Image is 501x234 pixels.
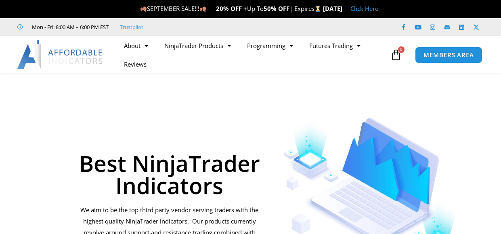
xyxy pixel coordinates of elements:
[140,6,147,12] img: 🍂
[398,46,405,53] span: 0
[75,152,264,196] h1: Best NinjaTrader Indicators
[156,36,239,55] a: NinjaTrader Products
[216,4,247,13] strong: 20% OFF +
[116,55,155,73] a: Reviews
[120,22,143,32] a: Trustpilot
[315,6,321,12] img: ⌛
[116,36,388,73] nav: Menu
[30,22,109,32] span: Mon - Fri: 8:00 AM – 6:00 PM EST
[239,36,301,55] a: Programming
[301,36,369,55] a: Futures Trading
[200,6,206,12] img: 🍂
[350,4,378,13] a: Click Here
[116,36,156,55] a: About
[378,43,414,67] a: 0
[415,47,482,63] a: MEMBERS AREA
[17,40,104,69] img: LogoAI | Affordable Indicators – NinjaTrader
[423,52,474,58] span: MEMBERS AREA
[323,4,342,13] strong: [DATE]
[140,4,323,13] span: SEPTEMBER SALE!!! Up To | Expires
[264,4,289,13] strong: 50% OFF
